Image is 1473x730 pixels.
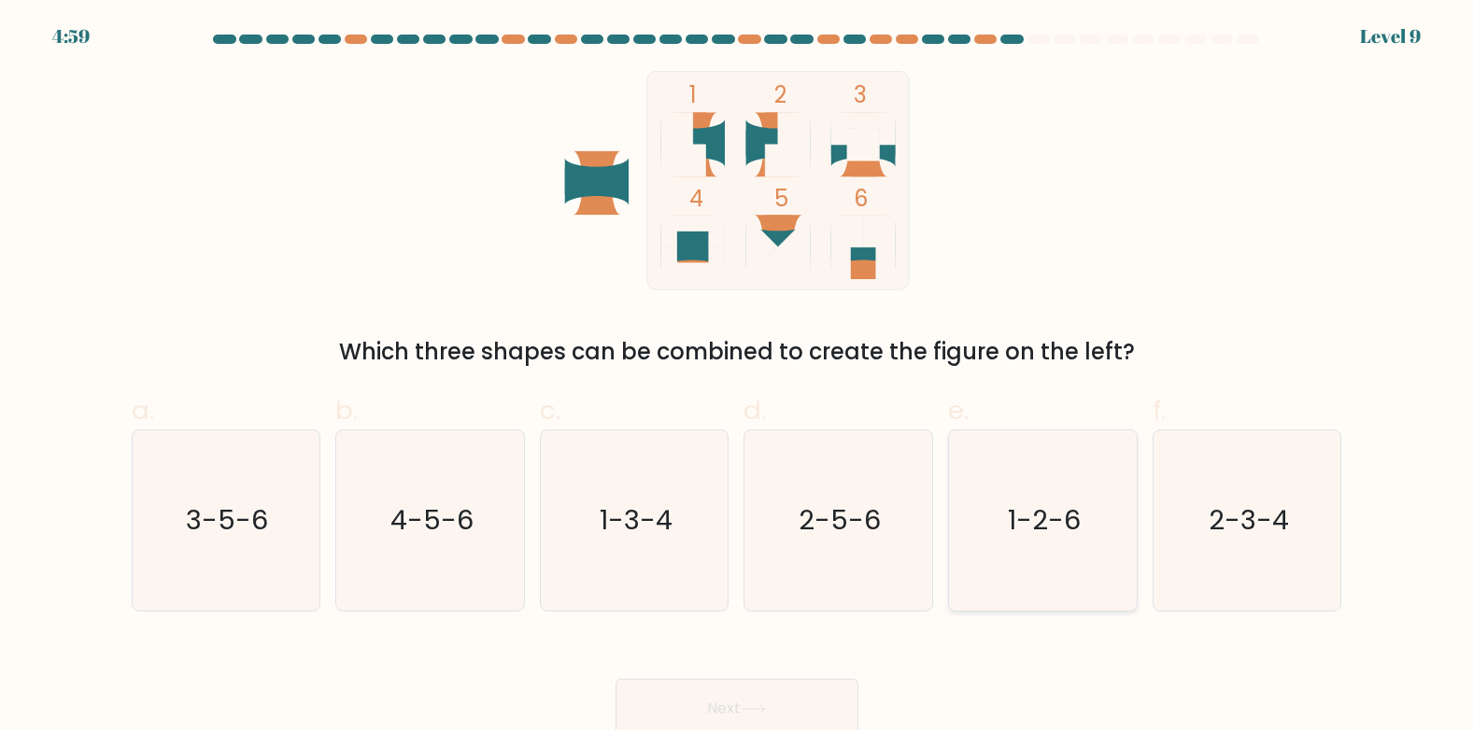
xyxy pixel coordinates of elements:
span: d. [744,392,766,428]
div: Which three shapes can be combined to create the figure on the left? [143,335,1331,369]
span: e. [948,392,969,428]
tspan: 2 [774,79,786,110]
div: Level 9 [1360,22,1421,50]
text: 1-3-4 [600,501,673,539]
tspan: 1 [689,79,697,110]
tspan: 5 [774,183,788,214]
span: f. [1153,392,1166,428]
tspan: 3 [853,79,866,110]
text: 2-5-6 [800,501,882,539]
tspan: 6 [853,183,867,214]
text: 1-2-6 [1008,501,1081,539]
tspan: 4 [689,183,703,214]
span: c. [540,392,560,428]
span: a. [132,392,154,428]
text: 4-5-6 [390,501,474,539]
div: 4:59 [52,22,90,50]
text: 3-5-6 [187,501,269,539]
span: b. [335,392,358,428]
text: 2-3-4 [1209,501,1289,539]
